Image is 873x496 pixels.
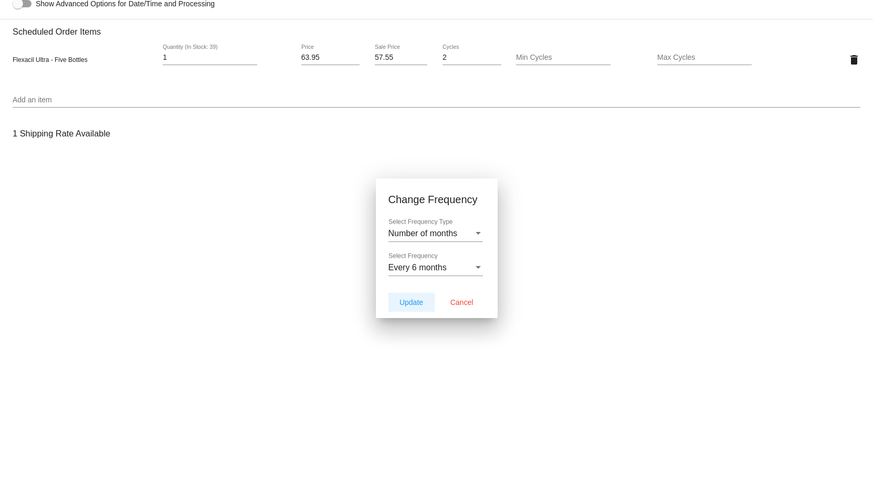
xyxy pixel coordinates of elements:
[388,191,485,208] h1: Change Frequency
[163,54,257,62] input: Quantity (In Stock: 39)
[13,96,860,104] input: Add an item
[388,293,435,312] button: Update
[375,54,427,62] input: Sale Price
[388,229,483,238] mat-select: Select Frequency Type
[13,122,110,145] h3: 1 Shipping Rate Available
[848,54,860,66] mat-icon: delete
[443,54,501,62] input: Cycles
[388,229,458,238] span: Number of months
[13,19,860,37] h3: Scheduled Order Items
[450,298,474,307] span: Cancel
[388,263,447,272] span: Every 6 months
[657,54,752,62] input: Max Cycles
[439,293,485,312] button: Cancel
[301,54,360,62] input: Price
[388,263,483,272] mat-select: Select Frequency
[13,56,88,64] span: Flexacil Ultra - Five Bottles
[399,298,423,307] span: Update
[516,54,611,62] input: Min Cycles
